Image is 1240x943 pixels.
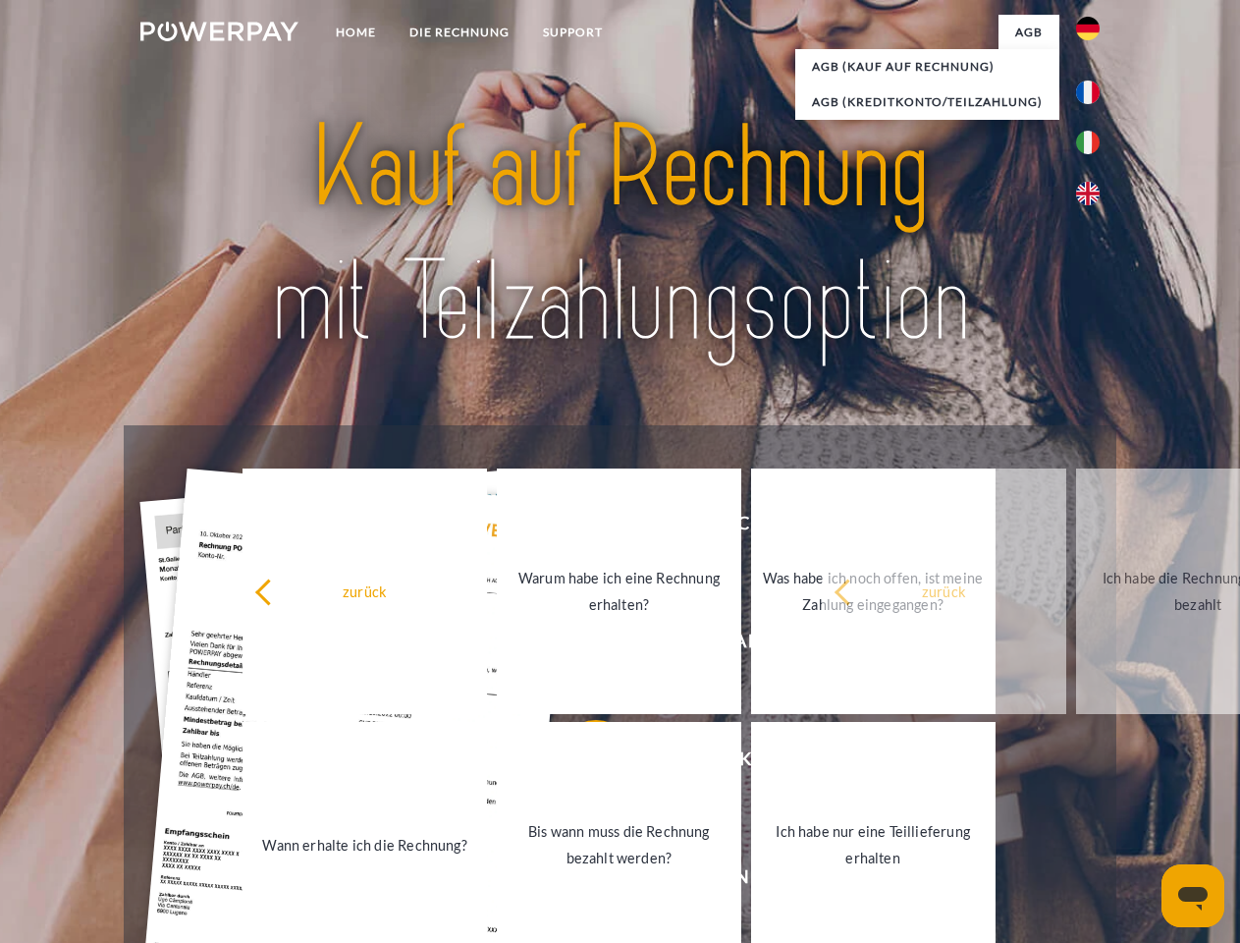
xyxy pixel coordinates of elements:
[998,15,1059,50] a: agb
[834,578,1054,604] div: zurück
[1076,17,1100,40] img: de
[188,94,1052,376] img: title-powerpay_de.svg
[1076,81,1100,104] img: fr
[763,565,984,618] div: Was habe ich noch offen, ist meine Zahlung eingegangen?
[751,469,996,714] a: Was habe ich noch offen, ist meine Zahlung eingegangen?
[526,15,620,50] a: SUPPORT
[795,84,1059,120] a: AGB (Kreditkonto/Teilzahlung)
[509,565,729,618] div: Warum habe ich eine Rechnung erhalten?
[254,831,475,858] div: Wann erhalte ich die Rechnung?
[254,578,475,604] div: zurück
[795,49,1059,84] a: AGB (Kauf auf Rechnung)
[509,818,729,871] div: Bis wann muss die Rechnung bezahlt werden?
[1076,182,1100,205] img: en
[763,818,984,871] div: Ich habe nur eine Teillieferung erhalten
[1076,131,1100,154] img: it
[393,15,526,50] a: DIE RECHNUNG
[1161,864,1224,927] iframe: Schaltfläche zum Öffnen des Messaging-Fensters
[319,15,393,50] a: Home
[140,22,298,41] img: logo-powerpay-white.svg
